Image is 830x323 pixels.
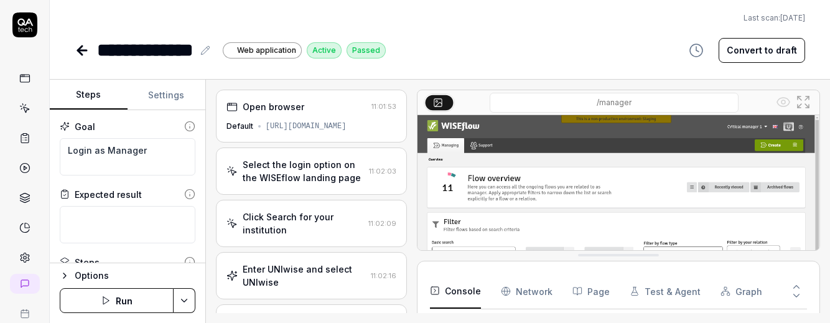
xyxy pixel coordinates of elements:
div: Active [307,42,342,59]
button: Run [60,288,174,313]
time: 11:02:03 [369,167,396,176]
a: New conversation [10,274,40,294]
button: Steps [50,80,128,110]
div: Passed [347,42,386,59]
button: View version history [681,38,711,63]
span: Web application [237,45,296,56]
time: 11:02:16 [371,271,396,280]
button: Convert to draft [719,38,805,63]
div: Select the login option on the WISEflow landing page [243,158,365,184]
div: Expected result [75,188,142,201]
button: Options [60,268,195,283]
time: 11:02:09 [368,219,396,228]
button: Console [430,274,481,309]
button: Page [572,274,610,309]
div: Open browser [243,100,304,113]
time: 11:01:53 [371,102,396,111]
button: Network [501,274,553,309]
a: Web application [223,42,302,59]
button: Open in full screen [793,92,813,112]
div: [URL][DOMAIN_NAME] [266,121,347,132]
div: Enter UNIwise and select UNIwise [243,263,366,289]
a: Book a call with us [5,299,44,319]
span: Last scan: [744,12,805,24]
button: Test & Agent [630,274,701,309]
button: Show all interative elements [773,92,793,112]
div: Options [75,268,195,283]
button: Graph [720,274,762,309]
button: Last scan:[DATE] [744,12,805,24]
div: Default [226,121,253,132]
div: Click Search for your institution [243,210,364,236]
button: Settings [128,80,205,110]
div: Goal [75,120,95,133]
div: Steps [75,256,100,269]
time: [DATE] [780,13,805,22]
